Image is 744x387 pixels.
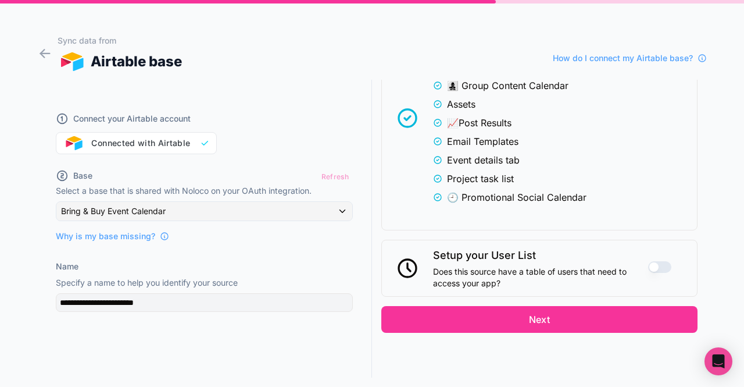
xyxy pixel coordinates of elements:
[56,277,353,289] p: Specify a name to help you identify your source
[56,201,353,221] button: Bring & Buy Event Calendar
[433,247,648,264] span: Setup your User List
[447,153,520,167] span: Event details tab
[704,347,732,375] div: Open Intercom Messenger
[61,205,166,217] span: Bring & Buy Event Calendar
[58,52,86,71] img: AIRTABLE
[56,230,155,242] span: Why is my base missing?
[56,185,353,197] p: Select a base that is shared with Noloco on your OAuth integration.
[447,134,518,148] span: Email Templates
[58,35,182,47] h1: Sync data from
[433,266,648,289] span: Does this source have a table of users that need to access your app?
[447,97,475,111] span: Assets
[447,190,586,204] span: 🕘 Promotional Social Calendar
[447,116,512,130] span: 📈Post Results
[56,261,78,272] label: Name
[381,306,697,333] button: Next
[553,52,707,64] a: How do I connect my Airtable base?
[58,51,182,72] div: Airtable base
[56,230,169,242] a: Why is my base missing?
[73,113,191,125] span: Connect your Airtable account
[553,52,693,64] span: How do I connect my Airtable base?
[447,79,568,93] span: 👩‍👧‍👦 Group Content Calendar
[447,172,514,186] span: Project task list
[73,170,92,182] span: Base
